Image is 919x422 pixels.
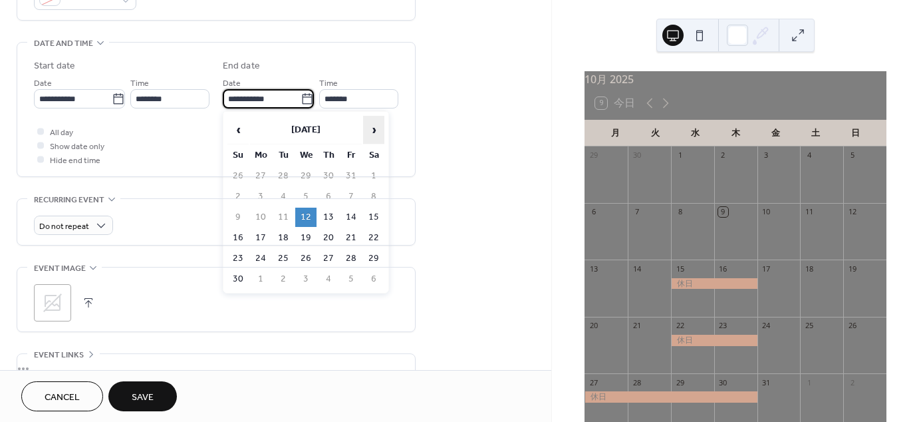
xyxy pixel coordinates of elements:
[589,150,598,160] div: 29
[847,377,857,387] div: 2
[50,140,104,154] span: Show date only
[632,377,642,387] div: 28
[632,150,642,160] div: 30
[718,377,728,387] div: 30
[595,120,635,146] div: 月
[34,77,52,91] span: Date
[21,381,103,411] button: Cancel
[847,321,857,331] div: 26
[34,59,75,73] div: Start date
[847,150,857,160] div: 5
[847,264,857,274] div: 19
[45,391,80,405] span: Cancel
[718,264,728,274] div: 16
[34,193,104,207] span: Recurring event
[804,321,814,331] div: 25
[675,264,685,274] div: 15
[761,264,771,274] div: 17
[130,77,149,91] span: Time
[671,335,757,346] div: 休日
[804,150,814,160] div: 4
[795,120,835,146] div: 土
[632,264,642,274] div: 14
[761,377,771,387] div: 31
[675,321,685,331] div: 22
[34,348,84,362] span: Event links
[589,207,598,217] div: 6
[108,381,177,411] button: Save
[675,377,685,387] div: 29
[761,321,771,331] div: 24
[132,391,154,405] span: Save
[223,77,241,91] span: Date
[847,207,857,217] div: 12
[589,321,598,331] div: 20
[39,219,89,234] span: Do not repeat
[755,120,795,146] div: 金
[17,354,415,382] div: •••
[632,207,642,217] div: 7
[804,264,814,274] div: 18
[319,77,338,91] span: Time
[589,264,598,274] div: 13
[632,321,642,331] div: 21
[804,377,814,387] div: 1
[836,120,876,146] div: 日
[589,377,598,387] div: 27
[34,262,86,276] span: Event image
[761,207,771,217] div: 10
[675,150,685,160] div: 1
[718,207,728,217] div: 9
[804,207,814,217] div: 11
[50,126,73,140] span: All day
[34,37,93,51] span: Date and time
[718,321,728,331] div: 23
[716,120,755,146] div: 木
[585,71,886,87] div: 10月 2025
[635,120,675,146] div: 火
[675,207,685,217] div: 8
[761,150,771,160] div: 3
[676,120,716,146] div: 水
[671,278,757,290] div: 休日
[223,59,260,73] div: End date
[718,150,728,160] div: 2
[34,284,71,321] div: ;
[585,391,757,403] div: 休日
[50,154,100,168] span: Hide end time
